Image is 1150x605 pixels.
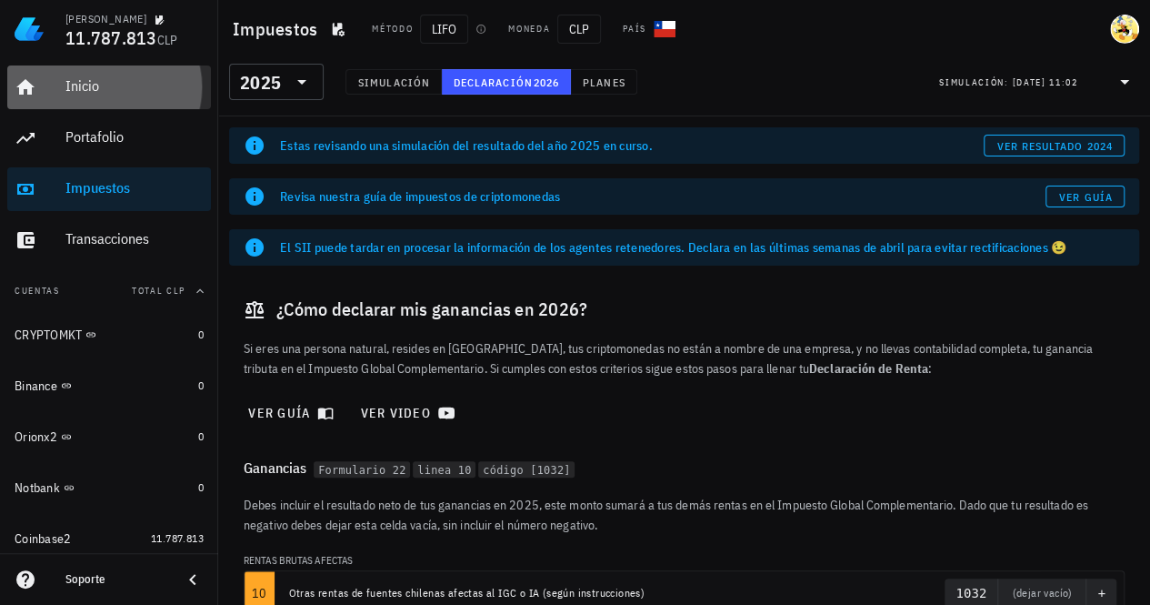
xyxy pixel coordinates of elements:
span: ver video [359,405,457,421]
div: Transacciones [65,230,204,247]
div: Inicio [65,77,204,95]
div: Impuestos [65,179,204,197]
img: LedgiFi [15,15,44,44]
code: código [1032] [478,461,575,479]
div: 2025 [229,64,324,100]
span: (dejar vacío) [997,584,1086,602]
strong: Declaración de Renta [809,360,928,377]
span: 11.787.813 [65,25,157,50]
span: Simulación [357,76,430,89]
p: Debes incluir el resultado neto de tus ganancias en 2025, este monto sumará a tus demás rentas en... [244,495,1125,535]
div: Método [372,22,413,36]
div: Binance [15,378,57,394]
span: ver guía [247,405,337,421]
div: El SII puede tardar en procesar la información de los agentes retenedores. Declara en las últimas... [280,238,1125,257]
span: Declaración [453,76,533,89]
button: Simulación [345,69,442,95]
button: Planes [571,69,637,95]
a: Notbank 0 [7,466,211,509]
a: ver video [352,397,465,429]
div: Simulación: [939,70,1012,94]
div: Coinbase2 [15,531,71,547]
div: ¿Cómo declarar mis ganancias en 2026? [229,280,1139,338]
span: 11.787.813 [151,531,204,545]
button: ver guía [240,397,345,429]
small: RENTAS BRUTAS AFECTAS [244,554,353,567]
span: ver resultado 2024 [995,139,1112,153]
span: Ver guía [1058,190,1113,204]
a: Ver guía [1045,186,1125,207]
span: Total CLP [132,285,185,297]
span: 0 [198,378,204,392]
span: 0 [198,480,204,494]
span: 0 [198,328,204,341]
div: Moneda [508,22,550,36]
div: Orionx2 [15,429,57,445]
div: avatar [1110,15,1139,44]
a: Transacciones [7,218,211,262]
span: Ganancias [244,455,314,480]
button: ver resultado 2024 [984,135,1125,156]
code: Formulario 22 [314,461,410,479]
pre: + [1097,584,1105,602]
a: Binance 0 [7,364,211,408]
div: País [623,22,646,36]
h1: Impuestos [233,15,325,44]
a: Impuestos [7,167,211,211]
a: Coinbase2 11.787.813 [7,517,211,560]
span: LIFO [420,15,468,44]
span: 0 [198,429,204,443]
a: Orionx2 0 [7,415,211,459]
div: CL-icon [654,18,675,40]
a: CRYPTOMKT 0 [7,313,211,357]
div: Simulación:[DATE] 11:02 [928,65,1146,99]
span: CLP [157,32,178,48]
div: Portafolio [65,128,204,146]
div: Notbank [15,480,60,496]
span: CLP [557,15,601,44]
div: 2025 [240,74,281,92]
button: CuentasTotal CLP [7,269,211,313]
div: Revisa nuestra guía de impuestos de criptomonedas [280,187,1045,206]
span: 2026 [533,76,559,89]
div: Soporte [65,572,167,587]
div: CRYPTOMKT [15,328,82,343]
div: [DATE] 11:02 [1012,74,1077,92]
div: Si eres una persona natural, resides en [GEOGRAPHIC_DATA], tus criptomonedas no están a nombre de... [233,328,1135,389]
div: [PERSON_NAME] [65,12,146,26]
div: Estas revisando una simulación del resultado del año 2025 en curso. [280,136,984,155]
a: Inicio [7,66,211,109]
pre: 1032 [955,584,986,602]
code: linea 10 [413,461,475,479]
a: Portafolio [7,116,211,160]
span: Planes [582,76,625,89]
button: Declaración 2026 [442,69,571,95]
